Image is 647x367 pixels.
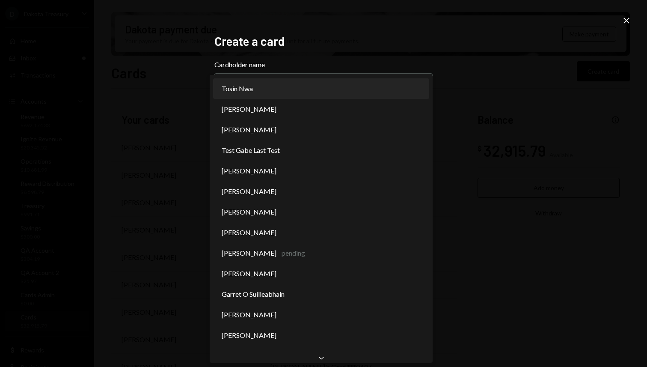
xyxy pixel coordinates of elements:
span: [PERSON_NAME] [222,166,276,176]
span: [PERSON_NAME] [222,186,276,197]
span: Tosin Nwa [222,84,253,94]
span: [PERSON_NAME] [222,330,276,340]
label: Cardholder name [214,60,433,70]
span: [PERSON_NAME] [222,227,276,238]
span: Garret O Suilleabhain [222,289,285,299]
span: [PERSON_NAME] [222,125,276,135]
span: [PERSON_NAME] [222,248,276,258]
span: [PERSON_NAME] [222,310,276,320]
span: Test Gabe Last Test [222,145,280,155]
h2: Create a card [214,33,433,50]
span: [PERSON_NAME] [222,207,276,217]
div: pending [282,248,305,258]
button: Cardholder name [214,73,433,97]
span: [PERSON_NAME] [222,104,276,114]
span: [PERSON_NAME] [222,269,276,279]
span: [PERSON_NAME] [222,351,276,361]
